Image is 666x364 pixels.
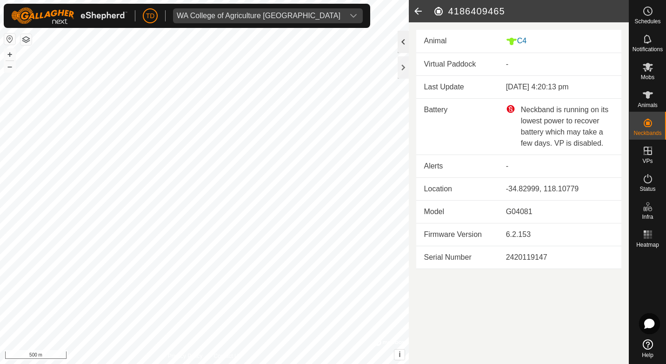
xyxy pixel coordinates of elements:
[433,6,629,17] h2: 4186409465
[499,155,621,177] td: -
[506,60,508,68] app-display-virtual-paddock-transition: -
[506,183,614,195] div: -34.82999, 118.10779
[213,352,241,360] a: Contact Us
[506,35,614,47] div: C4
[177,12,340,20] div: WA College of Agriculture [GEOGRAPHIC_DATA]
[638,102,658,108] span: Animals
[639,186,655,192] span: Status
[416,53,498,76] td: Virtual Paddock
[642,352,653,358] span: Help
[641,74,654,80] span: Mobs
[416,200,498,223] td: Model
[4,49,15,60] button: +
[506,229,614,240] div: 6.2.153
[11,7,127,24] img: Gallagher Logo
[399,351,400,358] span: i
[344,8,363,23] div: dropdown trigger
[416,155,498,177] td: Alerts
[416,246,498,269] td: Serial Number
[416,98,498,155] td: Battery
[20,34,32,45] button: Map Layers
[416,223,498,246] td: Firmware Version
[506,81,614,93] div: [DATE] 4:20:13 pm
[642,214,653,220] span: Infra
[4,34,15,45] button: Reset Map
[4,61,15,72] button: –
[633,130,661,136] span: Neckbands
[506,206,614,217] div: G04081
[416,177,498,200] td: Location
[506,252,614,263] div: 2420119147
[629,336,666,362] a: Help
[168,352,203,360] a: Privacy Policy
[506,104,614,149] div: Neckband is running on its lowest power to recover battery which may take a few days. VP is disab...
[416,76,498,99] td: Last Update
[636,242,659,248] span: Heatmap
[642,158,653,164] span: VPs
[173,8,344,23] span: WA College of Agriculture Denmark
[634,19,660,24] span: Schedules
[146,11,155,21] span: TD
[394,350,405,360] button: i
[633,47,663,52] span: Notifications
[416,30,498,53] td: Animal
